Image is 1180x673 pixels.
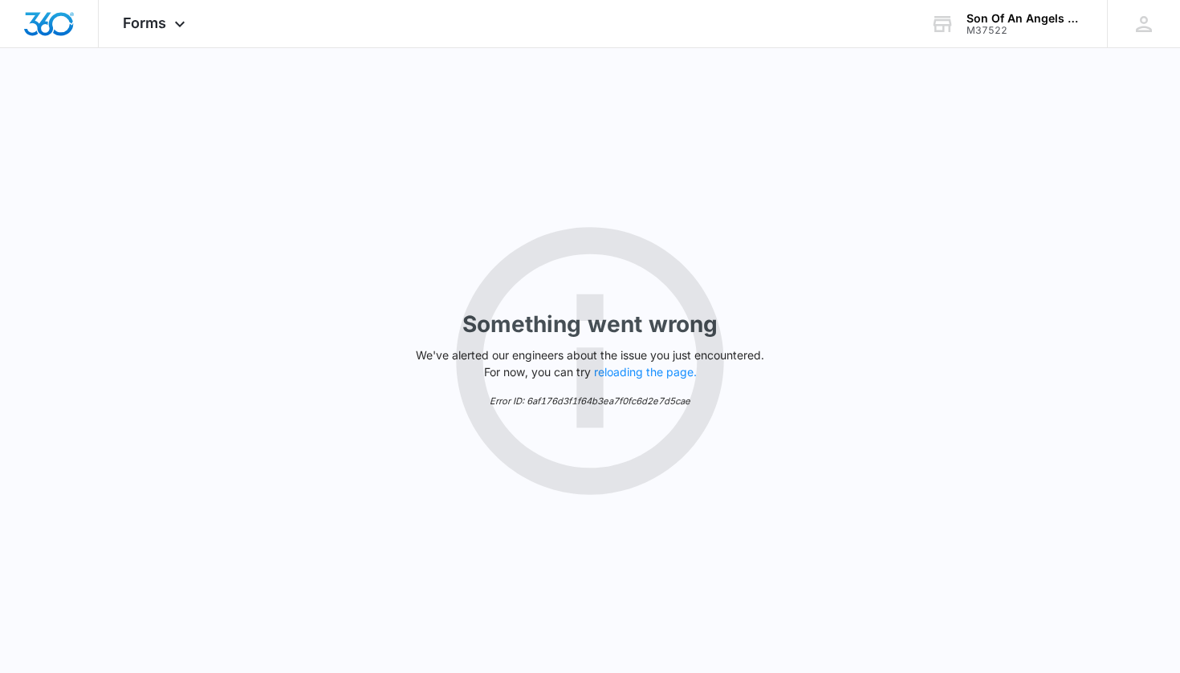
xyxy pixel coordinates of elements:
[594,366,697,379] button: reloading the page.
[966,12,1084,25] div: account name
[462,307,718,341] h1: Something went wrong
[490,395,690,407] em: Error ID: 6af176d3f1f64b3ea7f0fc6d2e7d5cae
[123,14,166,31] span: Forms
[409,347,771,380] p: We've alerted our engineers about the issue you just encountered. For now, you can try
[966,25,1084,36] div: account id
